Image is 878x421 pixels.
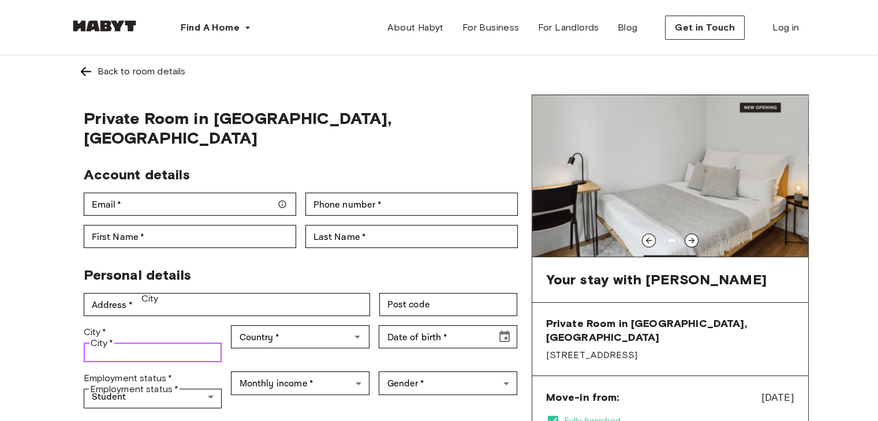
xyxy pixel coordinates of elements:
[70,20,139,32] img: Habyt
[537,21,599,35] span: For Landlords
[675,21,735,35] span: Get in Touch
[378,16,453,39] a: About Habyt
[84,108,518,148] span: Private Room in [GEOGRAPHIC_DATA], [GEOGRAPHIC_DATA]
[462,21,520,35] span: For Business
[84,225,296,248] div: First Name
[84,166,190,183] span: Account details
[84,371,222,385] label: Employment status
[546,390,619,404] span: Move-in from:
[608,16,647,39] a: Blog
[665,16,745,40] button: Get in Touch
[618,21,638,35] span: Blog
[84,193,296,216] div: Email
[763,16,808,39] a: Log in
[84,266,191,283] span: Personal details
[70,55,809,88] a: Left pointing arrowBack to room details
[761,390,794,405] span: [DATE]
[171,16,260,39] button: Find A Home
[349,329,365,345] button: Open
[493,325,516,348] button: Choose date
[98,65,186,78] div: Back to room details
[387,21,443,35] span: About Habyt
[546,271,767,288] span: Your stay with [PERSON_NAME]
[532,95,808,257] img: Image of the room
[84,293,370,316] div: Address
[305,193,518,216] div: Phone number
[278,200,287,209] svg: Make sure your email is correct — we'll send your booking details there.
[79,65,93,78] img: Left pointing arrow
[141,292,159,306] div: City
[546,317,794,344] span: Private Room in [GEOGRAPHIC_DATA], [GEOGRAPHIC_DATA]
[772,21,799,35] span: Log in
[84,325,222,362] div: City
[305,225,518,248] div: Last Name
[528,16,608,39] a: For Landlords
[379,293,518,316] div: Post code
[84,325,222,339] label: City
[84,385,222,408] div: Student
[181,21,240,35] span: Find A Home
[546,349,794,362] span: [STREET_ADDRESS]
[453,16,529,39] a: For Business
